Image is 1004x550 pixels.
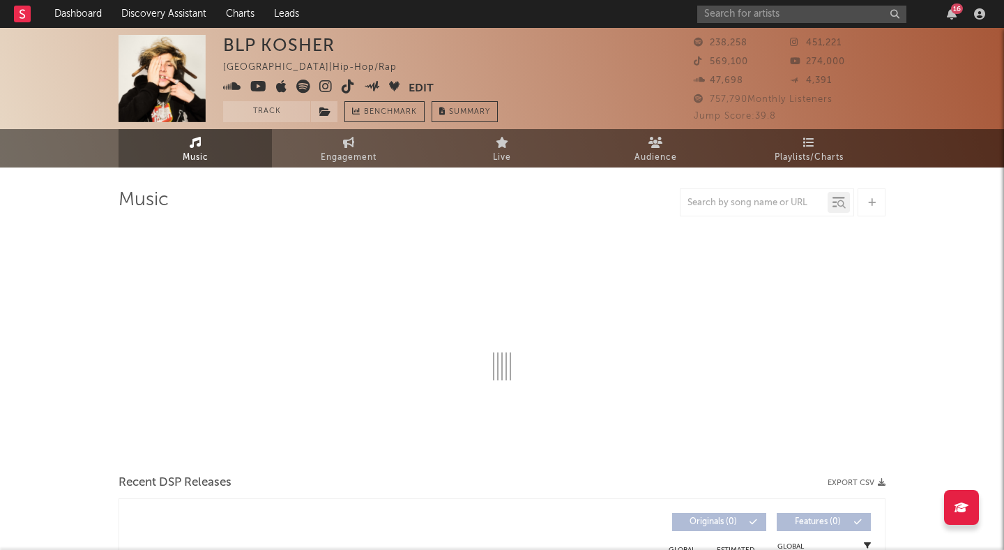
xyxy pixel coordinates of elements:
a: Music [119,129,272,168]
div: 16 [951,3,963,14]
span: Originals ( 0 ) [681,518,745,526]
span: Playlists/Charts [775,149,844,166]
button: Export CSV [828,479,885,487]
div: BLP KOSHER [223,35,335,55]
a: Benchmark [344,101,425,122]
span: Recent DSP Releases [119,475,231,491]
span: Features ( 0 ) [786,518,850,526]
button: Originals(0) [672,513,766,531]
span: 569,100 [694,57,748,66]
span: 451,221 [790,38,842,47]
button: 16 [947,8,957,20]
button: Edit [409,80,434,97]
span: 238,258 [694,38,747,47]
a: Audience [579,129,732,168]
div: [GEOGRAPHIC_DATA] | Hip-Hop/Rap [223,59,413,76]
span: Live [493,149,511,166]
a: Engagement [272,129,425,168]
span: 4,391 [790,76,832,85]
button: Features(0) [777,513,871,531]
span: 757,790 Monthly Listeners [694,95,832,104]
span: Summary [449,108,490,116]
span: Engagement [321,149,376,166]
span: Music [183,149,208,166]
input: Search for artists [697,6,906,23]
a: Live [425,129,579,168]
a: Playlists/Charts [732,129,885,168]
input: Search by song name or URL [680,198,828,209]
span: 47,698 [694,76,743,85]
button: Summary [432,101,498,122]
span: Benchmark [364,104,417,121]
span: Audience [634,149,677,166]
button: Track [223,101,310,122]
span: Jump Score: 39.8 [694,112,776,121]
span: 274,000 [790,57,845,66]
